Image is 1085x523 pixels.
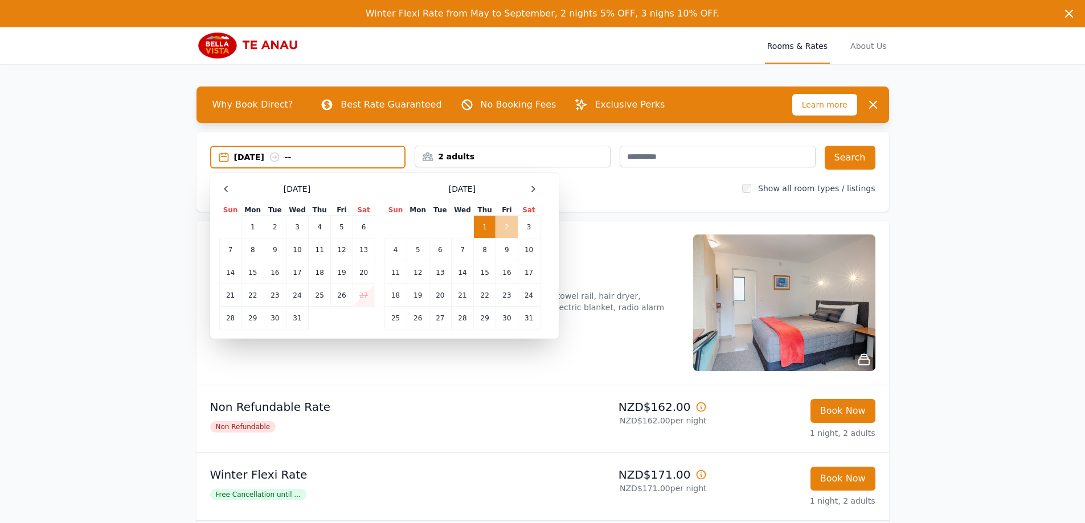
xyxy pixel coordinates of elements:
span: Free Cancellation until ... [210,489,306,500]
th: Fri [331,205,353,216]
td: 7 [219,238,241,261]
td: 18 [384,284,407,307]
td: 15 [474,261,496,284]
td: 1 [241,216,264,238]
td: 26 [407,307,429,330]
th: Wed [286,205,308,216]
td: 3 [518,216,540,238]
span: Learn more [792,94,857,116]
th: Sun [219,205,241,216]
td: 26 [331,284,353,307]
td: 13 [353,238,375,261]
td: 14 [219,261,241,284]
td: 15 [241,261,264,284]
th: Sat [518,205,540,216]
td: 4 [309,216,331,238]
td: 21 [219,284,241,307]
td: 1 [474,216,496,238]
td: 10 [518,238,540,261]
td: 31 [286,307,308,330]
td: 22 [474,284,496,307]
button: Search [825,146,875,170]
td: 16 [496,261,518,284]
td: 27 [429,307,451,330]
td: 29 [241,307,264,330]
p: Winter Flexi Rate [210,467,538,483]
td: 21 [451,284,473,307]
td: 5 [407,238,429,261]
p: NZD$171.00 [547,467,707,483]
td: 18 [309,261,331,284]
td: 11 [384,261,407,284]
p: Exclusive Perks [595,98,665,112]
th: Thu [309,205,331,216]
td: 29 [474,307,496,330]
td: 19 [407,284,429,307]
th: Fri [496,205,518,216]
td: 25 [384,307,407,330]
button: Book Now [810,399,875,423]
p: Best Rate Guaranteed [341,98,441,112]
td: 23 [264,284,286,307]
td: 4 [384,238,407,261]
button: Book Now [810,467,875,491]
td: 16 [264,261,286,284]
p: 1 night, 2 adults [716,495,875,506]
td: 10 [286,238,308,261]
p: No Booking Fees [481,98,556,112]
td: 30 [264,307,286,330]
td: 17 [518,261,540,284]
td: 12 [331,238,353,261]
td: 8 [474,238,496,261]
span: [DATE] [449,183,476,195]
td: 12 [407,261,429,284]
p: 1 night, 2 adults [716,427,875,439]
td: 28 [219,307,241,330]
td: 24 [286,284,308,307]
th: Tue [264,205,286,216]
td: 2 [264,216,286,238]
td: 23 [496,284,518,307]
p: NZD$171.00 per night [547,483,707,494]
td: 28 [451,307,473,330]
th: Mon [241,205,264,216]
td: 25 [309,284,331,307]
th: Thu [474,205,496,216]
th: Mon [407,205,429,216]
td: 9 [496,238,518,261]
th: Wed [451,205,473,216]
td: 9 [264,238,286,261]
a: Rooms & Rates [765,27,830,64]
td: 31 [518,307,540,330]
td: 8 [241,238,264,261]
td: 5 [331,216,353,238]
img: Bella Vista Te Anau [196,32,306,59]
td: 6 [429,238,451,261]
p: Non Refundable Rate [210,399,538,415]
span: Winter Flexi Rate from May to September, 2 nights 5% OFF, 3 nighs 10% OFF. [366,8,719,19]
td: 24 [518,284,540,307]
span: Non Refundable [210,421,276,433]
td: 6 [353,216,375,238]
td: 20 [429,284,451,307]
div: [DATE] -- [234,151,405,163]
a: About Us [848,27,889,64]
td: 11 [309,238,331,261]
span: Why Book Direct? [203,93,302,116]
div: 2 adults [415,151,610,162]
p: NZD$162.00 per night [547,415,707,426]
td: 2 [496,216,518,238]
td: 20 [353,261,375,284]
td: 22 [241,284,264,307]
td: 30 [496,307,518,330]
td: 27 [353,284,375,307]
p: NZD$162.00 [547,399,707,415]
td: 17 [286,261,308,284]
label: Show all room types / listings [758,184,875,193]
span: [DATE] [284,183,310,195]
td: 19 [331,261,353,284]
td: 14 [451,261,473,284]
td: 3 [286,216,308,238]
